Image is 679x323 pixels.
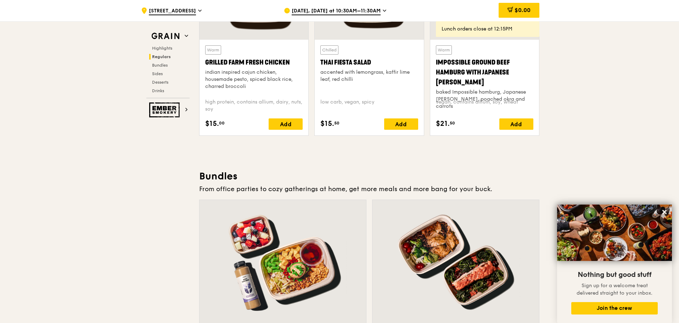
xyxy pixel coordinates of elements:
[152,71,163,76] span: Sides
[219,120,225,126] span: 00
[320,45,338,55] div: Chilled
[577,283,652,296] span: Sign up for a welcome treat delivered straight to your inbox.
[152,80,168,85] span: Desserts
[571,302,658,314] button: Join the crew
[578,271,651,279] span: Nothing but good stuff
[205,45,221,55] div: Warm
[205,99,303,113] div: high protein, contains allium, dairy, nuts, soy
[152,54,171,59] span: Regulars
[199,170,539,183] h3: Bundles
[205,118,219,129] span: $15.
[436,89,533,110] div: baked Impossible hamburg, Japanese [PERSON_NAME], poached okra and carrots
[320,57,418,67] div: Thai Fiesta Salad
[292,7,381,15] span: [DATE], [DATE] at 10:30AM–11:30AM
[205,69,303,90] div: indian inspired cajun chicken, housemade pesto, spiced black rice, charred broccoli
[515,7,531,13] span: $0.00
[436,45,452,55] div: Warm
[320,99,418,113] div: low carb, vegan, spicy
[436,99,533,113] div: vegan, contains allium, soy, wheat
[199,184,539,194] div: From office parties to cozy gatherings at home, get more meals and more bang for your buck.
[659,206,670,218] button: Close
[557,205,672,261] img: DSC07876-Edit02-Large.jpeg
[384,118,418,130] div: Add
[320,69,418,83] div: accented with lemongrass, kaffir lime leaf, red chilli
[152,46,172,51] span: Highlights
[436,57,533,87] div: Impossible Ground Beef Hamburg with Japanese [PERSON_NAME]
[205,57,303,67] div: Grilled Farm Fresh Chicken
[149,7,196,15] span: [STREET_ADDRESS]
[436,118,450,129] span: $21.
[152,88,164,93] span: Drinks
[152,63,168,68] span: Bundles
[269,118,303,130] div: Add
[149,102,182,117] img: Ember Smokery web logo
[442,26,534,33] div: Lunch orders close at 12:15PM
[334,120,339,126] span: 50
[149,30,182,43] img: Grain web logo
[320,118,334,129] span: $15.
[450,120,455,126] span: 50
[499,118,533,130] div: Add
